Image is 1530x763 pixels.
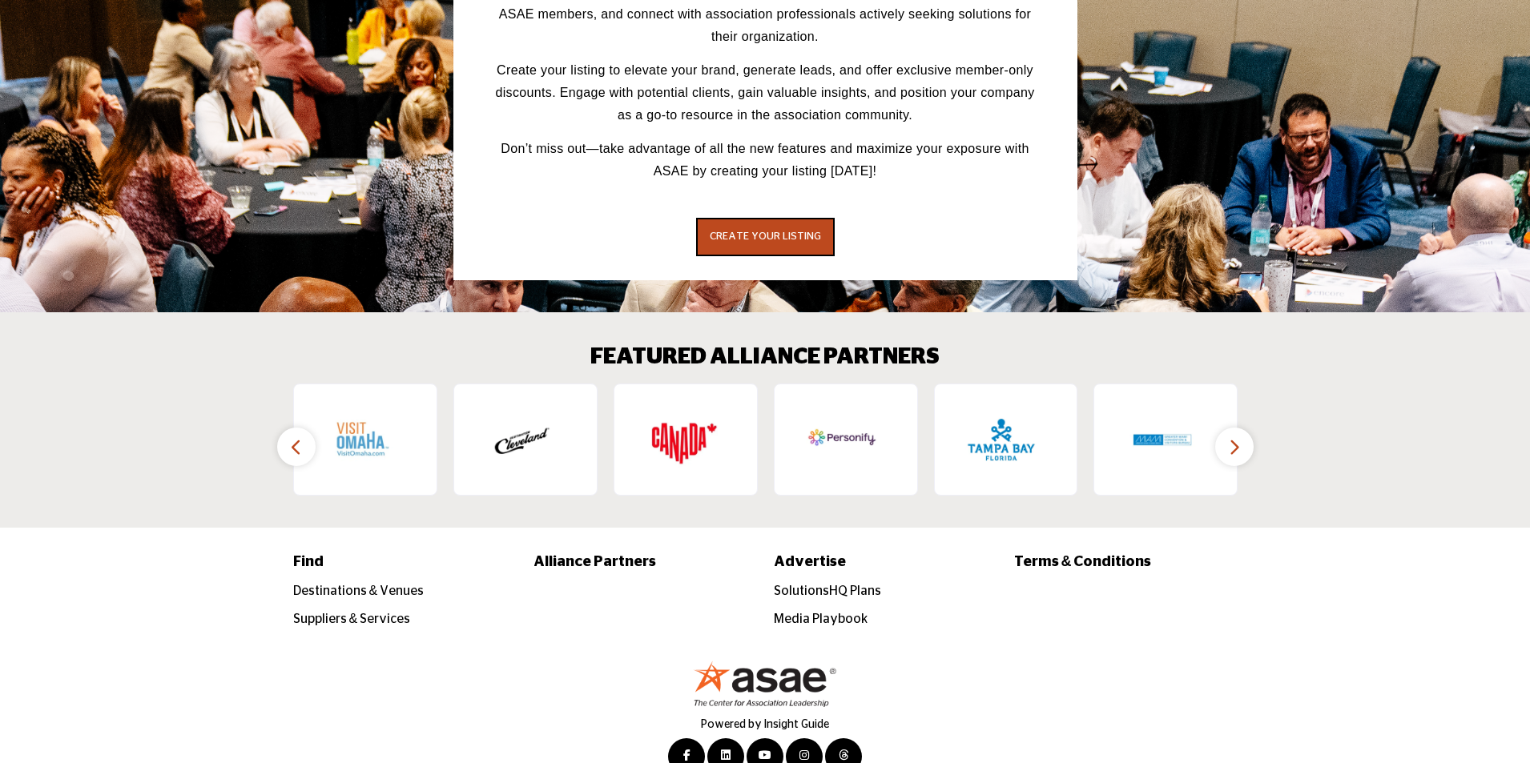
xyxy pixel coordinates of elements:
a: Find [293,552,517,573]
span: Create your listing to elevate your brand, generate leads, and offer exclusive member-only discou... [495,63,1034,122]
a: Powered by Insight Guide [701,719,829,730]
a: Alliance Partners [533,552,757,573]
img: Greater Miami Convention and Visitors Bureau [1125,404,1198,476]
a: Terms & Conditions [1014,552,1238,573]
a: Suppliers & Services [293,612,411,625]
img: Visit Tampa Bay [965,404,1037,476]
img: Personify [806,404,878,476]
a: Destinations & Venues [293,584,425,597]
img: No Site Logo [693,661,837,708]
span: CREATE YOUR LISTING [710,231,821,242]
img: Destination Canada Business Events [646,404,718,476]
img: Destination Cleveland [485,404,558,476]
button: CREATE YOUR LISTING [696,218,835,256]
span: Don’t miss out—take advantage of all the new features and maximize your exposure with ASAE by cre... [501,142,1029,178]
a: Media Playbook [774,612,868,625]
a: SolutionsHQ Plans [774,584,881,597]
a: Advertise [774,552,997,573]
img: Visit Omaha [325,404,397,476]
h2: FEATURED ALLIANCE PARTNERS [590,344,940,371]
